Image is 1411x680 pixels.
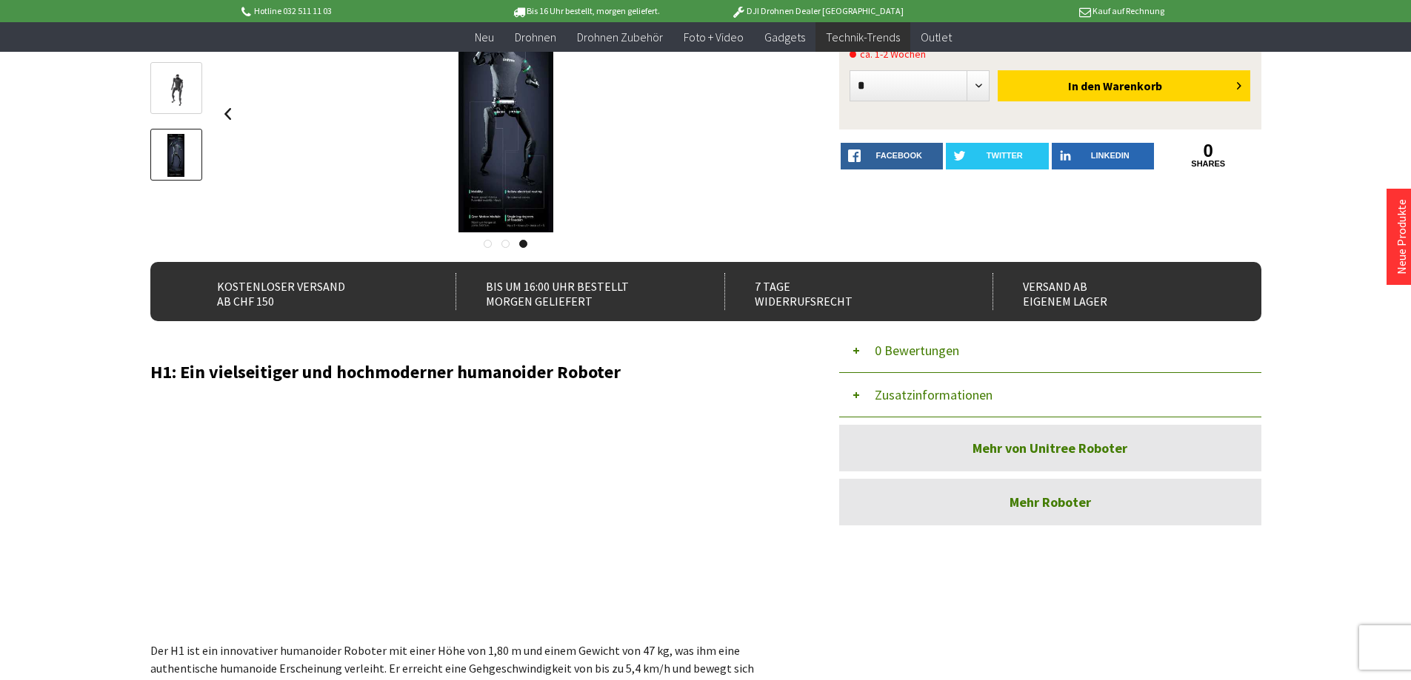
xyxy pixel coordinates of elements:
[815,22,910,53] a: Technik-Trends
[850,45,926,63] span: ca. 1-2 Wochen
[910,22,962,53] a: Outlet
[839,373,1261,417] button: Zusatzinformationen
[839,329,1261,373] button: 0 Bewertungen
[577,30,663,44] span: Drohnen Zubehör
[187,273,424,310] div: Kostenloser Versand ab CHF 150
[921,30,952,44] span: Outlet
[515,30,556,44] span: Drohnen
[150,363,795,382] h2: H1: Ein vielseitiger und hochmoderner humanoider Roboter
[673,22,754,53] a: Foto + Video
[998,70,1250,101] button: In den Warenkorb
[1394,199,1409,275] a: Neue Produkte
[1091,151,1130,160] span: LinkedIn
[456,273,692,310] div: Bis um 16:00 Uhr bestellt Morgen geliefert
[239,2,470,20] p: Hotline 032 511 11 03
[933,2,1164,20] p: Kauf auf Rechnung
[764,30,805,44] span: Gadgets
[475,30,494,44] span: Neu
[504,22,567,53] a: Drohnen
[470,2,701,20] p: Bis 16 Uhr bestellt, morgen geliefert.
[987,151,1023,160] span: twitter
[1157,159,1260,169] a: shares
[876,151,922,160] span: facebook
[1052,143,1155,169] a: LinkedIn
[1103,78,1162,93] span: Warenkorb
[946,143,1049,169] a: twitter
[567,22,673,53] a: Drohnen Zubehör
[724,273,961,310] div: 7 Tage Widerrufsrecht
[701,2,933,20] p: DJI Drohnen Dealer [GEOGRAPHIC_DATA]
[1068,78,1101,93] span: In den
[839,425,1261,471] a: Mehr von Unitree Roboter
[993,273,1229,310] div: Versand ab eigenem Lager
[841,143,944,169] a: facebook
[464,22,504,53] a: Neu
[826,30,900,44] span: Technik-Trends
[1157,143,1260,159] a: 0
[754,22,815,53] a: Gadgets
[839,479,1261,525] a: Mehr Roboter
[684,30,744,44] span: Foto + Video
